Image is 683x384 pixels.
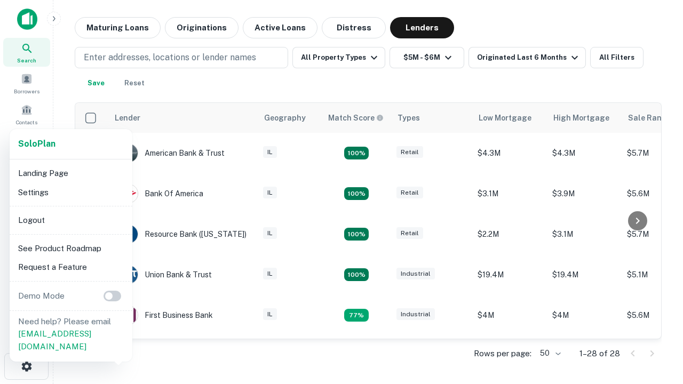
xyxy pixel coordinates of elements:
li: See Product Roadmap [14,239,128,258]
li: Landing Page [14,164,128,183]
li: Request a Feature [14,258,128,277]
a: [EMAIL_ADDRESS][DOMAIN_NAME] [18,329,91,351]
a: SoloPlan [18,138,55,150]
p: Need help? Please email [18,315,124,353]
p: Demo Mode [14,290,69,302]
li: Settings [14,183,128,202]
li: Logout [14,211,128,230]
strong: Solo Plan [18,139,55,149]
iframe: Chat Widget [630,265,683,316]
